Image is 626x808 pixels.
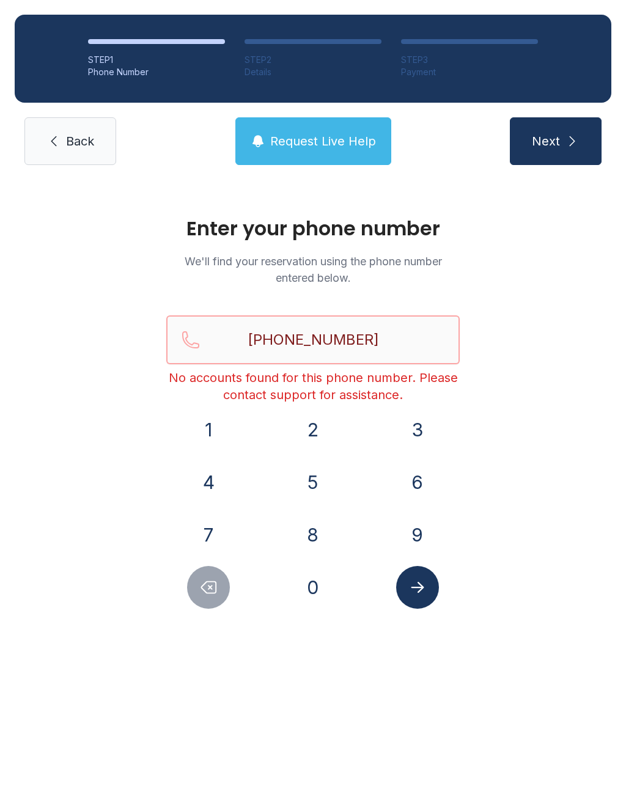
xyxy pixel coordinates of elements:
[187,408,230,451] button: 1
[292,408,334,451] button: 2
[88,66,225,78] div: Phone Number
[187,461,230,504] button: 4
[66,133,94,150] span: Back
[187,513,230,556] button: 7
[270,133,376,150] span: Request Live Help
[166,315,460,364] input: Reservation phone number
[396,408,439,451] button: 3
[245,66,381,78] div: Details
[166,369,460,403] div: No accounts found for this phone number. Please contact support for assistance.
[396,566,439,609] button: Submit lookup form
[396,461,439,504] button: 6
[396,513,439,556] button: 9
[292,461,334,504] button: 5
[166,219,460,238] h1: Enter your phone number
[292,566,334,609] button: 0
[532,133,560,150] span: Next
[245,54,381,66] div: STEP 2
[292,513,334,556] button: 8
[187,566,230,609] button: Delete number
[401,54,538,66] div: STEP 3
[166,253,460,286] p: We'll find your reservation using the phone number entered below.
[401,66,538,78] div: Payment
[88,54,225,66] div: STEP 1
